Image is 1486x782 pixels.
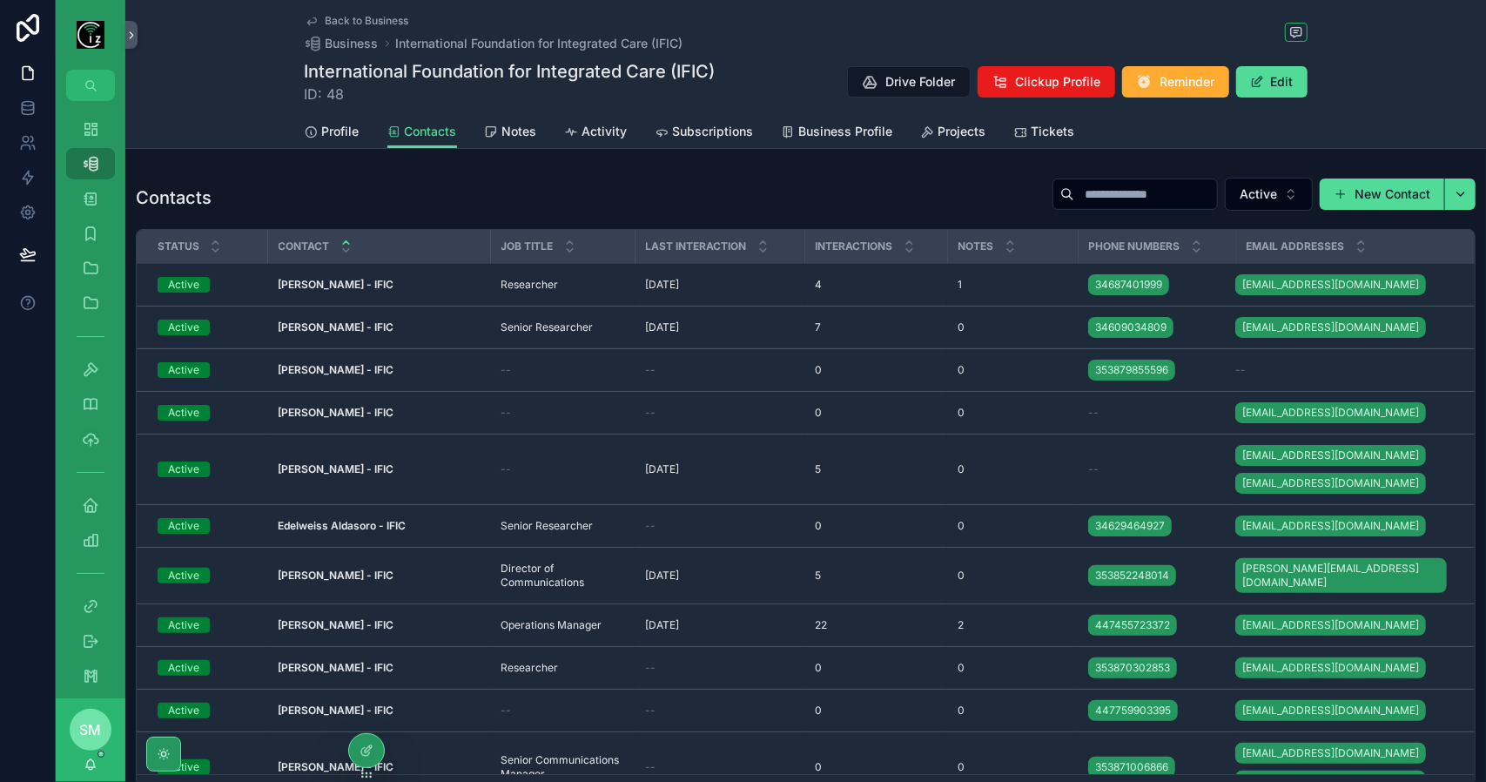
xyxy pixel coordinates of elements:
a: 353879855596 [1088,360,1175,381]
a: [DATE] [645,278,794,292]
p: [DATE] [645,618,679,632]
span: Activity [582,123,628,140]
strong: [PERSON_NAME] - IFIC [278,320,393,334]
a: [DATE] [645,569,794,583]
span: ID: 48 [305,84,716,104]
span: 353870302853 [1095,661,1170,675]
a: Active [158,759,257,775]
span: -- [645,661,656,675]
a: [PERSON_NAME] - IFIC [278,704,480,718]
span: -- [501,462,511,476]
span: -- [1088,406,1099,420]
span: -- [645,760,656,774]
span: [EMAIL_ADDRESS][DOMAIN_NAME] [1242,448,1419,462]
a: 353852248014 [1088,562,1225,590]
a: Active [158,405,257,421]
span: Interactions [816,239,893,253]
span: 447759903395 [1095,704,1171,718]
a: [EMAIL_ADDRESS][DOMAIN_NAME] [1235,615,1426,636]
span: 0 [958,462,965,476]
span: 0 [958,661,965,675]
a: Active [158,660,257,676]
span: Clickup Profile [1016,73,1101,91]
strong: [PERSON_NAME] - IFIC [278,661,393,674]
a: 0 [958,519,1067,533]
a: [PERSON_NAME] - IFIC [278,320,480,334]
a: Business Profile [782,116,893,151]
a: -- [645,363,794,377]
a: -- [1088,406,1225,420]
span: -- [645,363,656,377]
span: -- [1235,363,1246,377]
span: Contact [279,239,330,253]
span: 0 [815,363,822,377]
a: -- [501,704,624,718]
span: 2 [958,618,964,632]
p: [DATE] [645,320,679,334]
a: [EMAIL_ADDRESS][DOMAIN_NAME] [1235,317,1426,338]
a: -- [645,760,794,774]
a: 0 [958,661,1067,675]
span: 447455723372 [1095,618,1170,632]
span: -- [501,363,511,377]
a: Active [158,703,257,718]
a: Active [158,518,257,534]
a: 0 [958,406,1067,420]
a: -- [501,462,624,476]
span: 5 [815,462,821,476]
a: Active [158,568,257,583]
a: Director of Communications [501,562,624,590]
span: Senior Researcher [501,320,593,334]
div: Active [168,320,199,335]
a: Senior Communications Manager [501,753,624,781]
div: Active [168,518,199,534]
strong: [PERSON_NAME] - IFIC [278,363,393,376]
a: [PERSON_NAME][EMAIL_ADDRESS][DOMAIN_NAME] [1235,555,1454,597]
a: [PERSON_NAME] - IFIC [278,760,480,774]
a: [PERSON_NAME] - IFIC [278,569,480,583]
span: 0 [958,320,965,334]
a: Projects [921,116,986,151]
a: [PERSON_NAME] - IFIC [278,618,480,632]
span: -- [645,519,656,533]
strong: [PERSON_NAME] - IFIC [278,462,393,475]
span: 0 [815,704,822,718]
span: Back to Business [326,14,409,28]
h1: International Foundation for Integrated Care (IFIC) [305,59,716,84]
a: [EMAIL_ADDRESS][DOMAIN_NAME] [1235,313,1454,341]
a: Active [158,277,257,293]
div: Active [168,703,199,718]
a: [DATE] [645,618,794,632]
span: International Foundation for Integrated Care (IFIC) [396,35,683,52]
a: [EMAIL_ADDRESS][DOMAIN_NAME] [1235,700,1426,721]
span: Projects [938,123,986,140]
span: Notes [958,239,994,253]
span: Notes [502,123,537,140]
a: Senior Researcher [501,320,624,334]
a: 1 [958,278,1067,292]
a: 447759903395 [1088,697,1225,725]
a: [PERSON_NAME] - IFIC [278,661,480,675]
span: 0 [815,406,822,420]
a: 353870302853 [1088,654,1225,682]
span: [EMAIL_ADDRESS][DOMAIN_NAME] [1242,704,1419,718]
span: Profile [322,123,360,140]
a: 0 [958,704,1067,718]
span: [EMAIL_ADDRESS][DOMAIN_NAME] [1242,661,1419,675]
a: 2 [958,618,1067,632]
a: [EMAIL_ADDRESS][DOMAIN_NAME] [1235,512,1454,540]
button: Select Button [1225,178,1313,211]
button: New Contact [1320,179,1444,210]
a: [EMAIL_ADDRESS][DOMAIN_NAME] [1235,274,1426,295]
a: [EMAIL_ADDRESS][DOMAIN_NAME] [1235,271,1454,299]
a: Active [158,462,257,477]
strong: [PERSON_NAME] - IFIC [278,760,393,773]
a: [PERSON_NAME] - IFIC [278,363,480,377]
a: [PERSON_NAME][EMAIL_ADDRESS][DOMAIN_NAME] [1235,558,1447,593]
span: 0 [958,519,965,533]
h1: Contacts [136,185,212,210]
a: [EMAIL_ADDRESS][DOMAIN_NAME] [1235,654,1454,682]
a: Senior Researcher [501,519,624,533]
a: Notes [485,116,537,151]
